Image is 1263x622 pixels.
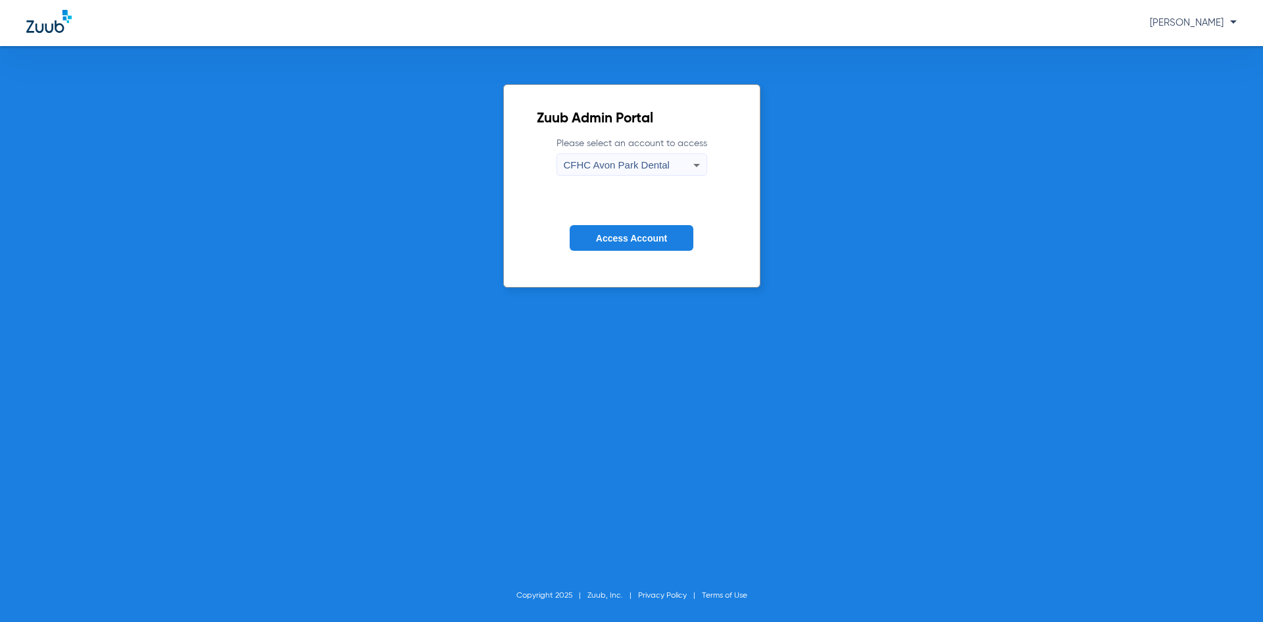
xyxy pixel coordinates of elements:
span: [PERSON_NAME] [1150,18,1237,28]
h2: Zuub Admin Portal [537,113,727,126]
button: Access Account [570,225,693,251]
span: Access Account [596,233,667,244]
span: CFHC Avon Park Dental [564,159,670,170]
label: Please select an account to access [557,137,707,176]
li: Zuub, Inc. [587,589,638,602]
a: Terms of Use [702,592,747,600]
a: Privacy Policy [638,592,687,600]
img: Zuub Logo [26,10,72,33]
li: Copyright 2025 [516,589,587,602]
